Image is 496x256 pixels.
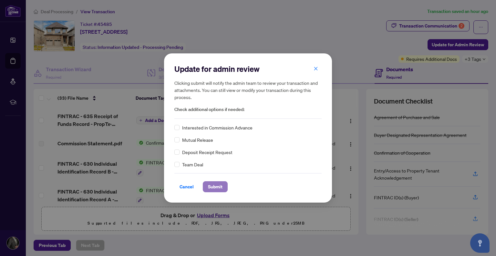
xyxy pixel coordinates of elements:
[470,233,490,253] button: Open asap
[182,124,253,131] span: Interested in Commission Advance
[174,181,199,192] button: Cancel
[314,66,318,71] span: close
[180,182,194,192] span: Cancel
[182,161,203,168] span: Team Deal
[182,149,232,156] span: Deposit Receipt Request
[174,79,322,101] h5: Clicking submit will notify the admin team to review your transaction and attachments. You can st...
[174,106,322,113] span: Check additional options if needed:
[208,182,222,192] span: Submit
[182,136,213,143] span: Mutual Release
[174,64,322,74] h2: Update for admin review
[203,181,228,192] button: Submit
